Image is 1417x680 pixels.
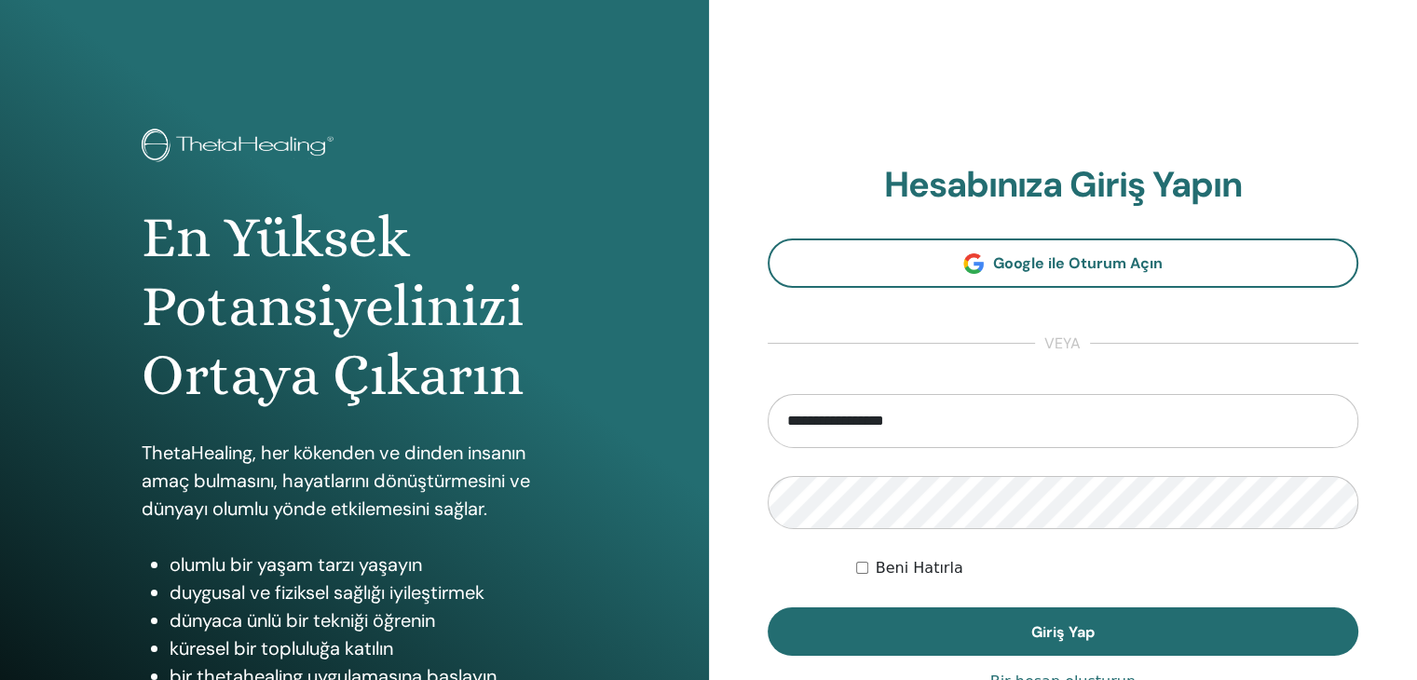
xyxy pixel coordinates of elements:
[170,552,422,577] font: olumlu bir yaşam tarzı yaşayın
[142,441,530,521] font: ThetaHealing, her kökenden ve dinden insanın amaç bulmasını, hayatlarını dönüştürmesini ve dünyay...
[876,559,963,577] font: Beni Hatırla
[170,636,393,660] font: küresel bir topluluğa katılın
[768,238,1359,288] a: Google ile Oturum Açın
[170,608,435,632] font: dünyaca ünlü bir tekniği öğrenin
[142,204,524,409] font: En Yüksek Potansiyelinizi Ortaya Çıkarın
[884,161,1242,208] font: Hesabınıza Giriş Yapın
[170,580,484,605] font: duygusal ve fiziksel sağlığı iyileştirmek
[1044,333,1081,353] font: veya
[1031,622,1095,642] font: Giriş Yap
[768,607,1359,656] button: Giriş Yap
[993,253,1163,273] font: Google ile Oturum Açın
[856,557,1358,579] div: Beni süresiz olarak veya manuel olarak çıkış yapana kadar kimlik doğrulamalı tut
